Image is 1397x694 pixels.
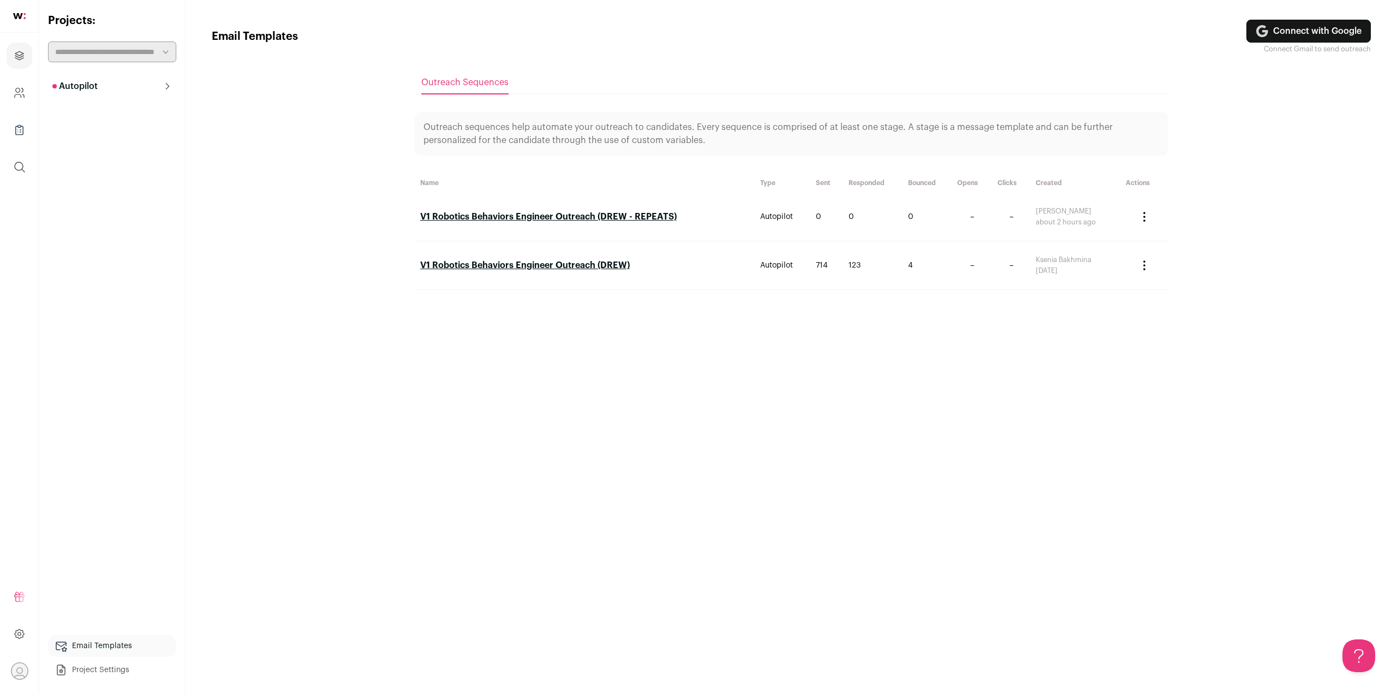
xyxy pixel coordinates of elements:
th: Bounced [903,173,952,193]
div: – [998,211,1025,222]
p: Autopilot [52,80,98,93]
th: Created [1030,173,1120,193]
img: wellfound-shorthand-0d5821cbd27db2630d0214b213865d53afaa358527fdda9d0ea32b1df1b89c2c.svg [13,13,26,19]
div: [DATE] [1036,266,1115,275]
h1: Email Templates [212,29,298,44]
th: Name [415,173,755,193]
a: Connect with Google [1246,20,1371,43]
td: 0 [843,193,903,241]
a: V1 Robotics Behaviors Engineer Outreach (DREW) [420,261,630,270]
th: Type [755,173,810,193]
div: Connect Gmail to send outreach [1246,45,1371,54]
h2: Projects: [48,13,176,28]
div: Outreach sequences help automate your outreach to candidates. Every sequence is comprised of at l... [415,112,1168,156]
a: Email Templates [48,635,176,657]
th: Responded [843,173,903,193]
th: Opens [952,173,992,193]
td: 714 [810,241,843,290]
a: Project Settings [48,659,176,681]
th: Clicks [992,173,1030,193]
td: 0 [903,193,952,241]
td: 4 [903,241,952,290]
a: Projects [7,43,32,69]
div: [PERSON_NAME] [1036,207,1115,216]
button: Actions [1131,204,1157,230]
button: Actions [1131,252,1157,278]
span: Outreach Sequences [421,78,509,87]
button: Autopilot [48,75,176,97]
div: Ksenia Bakhmina [1036,256,1115,264]
div: about 2 hours ago [1036,218,1115,227]
th: Sent [810,173,843,193]
button: Open dropdown [11,662,28,680]
td: Autopilot [755,193,810,241]
a: Company Lists [7,117,32,143]
a: V1 Robotics Behaviors Engineer Outreach (DREW - REPEATS) [420,212,677,221]
td: 0 [810,193,843,241]
a: Company and ATS Settings [7,80,32,106]
td: Autopilot [755,241,810,290]
iframe: Help Scout Beacon - Open [1342,639,1375,672]
td: 123 [843,241,903,290]
div: – [957,211,987,222]
div: – [998,260,1025,271]
th: Actions [1120,173,1168,193]
div: – [957,260,987,271]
